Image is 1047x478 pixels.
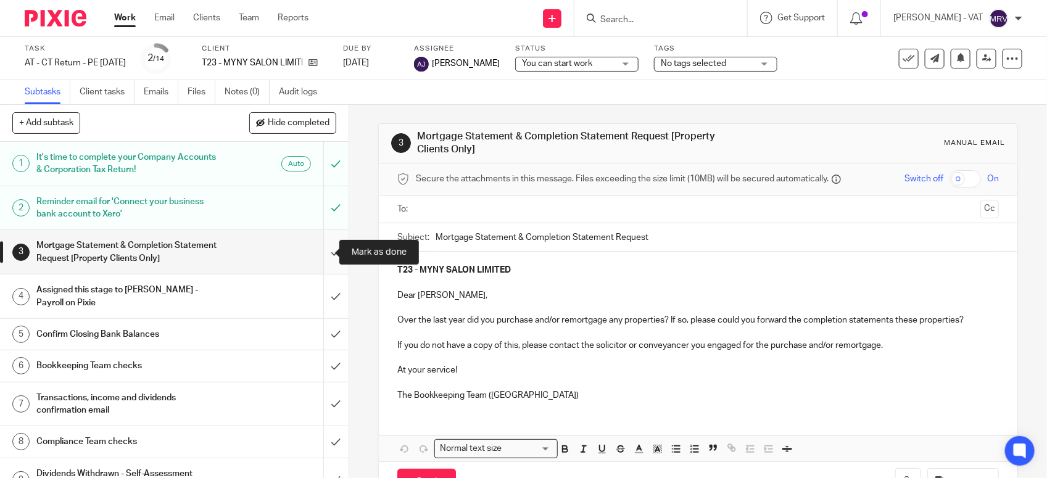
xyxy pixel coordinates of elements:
img: svg%3E [414,57,429,72]
p: Dear [PERSON_NAME], [397,289,999,302]
span: Hide completed [268,118,329,128]
small: /14 [154,56,165,62]
h1: Reminder email for 'Connect your business bank account to Xero' [36,192,220,224]
h1: Mortgage Statement & Completion Statement Request [Property Clients Only] [417,130,724,157]
a: Team [239,12,259,24]
span: [DATE] [343,59,369,67]
h1: Confirm Closing Bank Balances [36,325,220,344]
label: Tags [654,44,777,54]
div: 2 [148,51,165,65]
a: Work [114,12,136,24]
div: Auto [281,156,311,171]
div: 5 [12,326,30,343]
img: svg%3E [989,9,1009,28]
h1: Mortgage Statement & Completion Statement Request [Property Clients Only] [36,236,220,268]
img: Pixie [25,10,86,27]
h1: Bookkeeping Team checks [36,356,220,375]
div: 6 [12,357,30,374]
a: Client tasks [80,80,134,104]
a: Audit logs [279,80,326,104]
label: Task [25,44,126,54]
div: 2 [12,199,30,216]
div: 7 [12,395,30,413]
p: [PERSON_NAME] - VAT [893,12,983,24]
div: Manual email [944,138,1005,148]
label: Subject: [397,231,429,244]
div: 8 [12,433,30,450]
label: To: [397,203,411,215]
span: On [987,173,999,185]
input: Search for option [506,442,550,455]
div: Search for option [434,439,558,458]
span: Normal text size [437,442,505,455]
div: 3 [391,133,411,153]
h1: It's time to complete your Company Accounts & Corporation Tax Return! [36,148,220,179]
p: T23 - MYNY SALON LIMITED [202,57,302,69]
a: Emails [144,80,178,104]
p: If you do not have a copy of this, please contact the solicitor or conveyancer you engaged for th... [397,339,999,352]
label: Status [515,44,639,54]
span: No tags selected [661,59,726,68]
h1: Compliance Team checks [36,432,220,451]
a: Notes (0) [225,80,270,104]
a: Reports [278,12,308,24]
span: Secure the attachments in this message. Files exceeding the size limit (10MB) will be secured aut... [416,173,829,185]
div: 4 [12,288,30,305]
p: Over the last year did you purchase and/or remortgage any properties? If so, please could you for... [397,314,999,326]
span: Get Support [777,14,825,22]
label: Due by [343,44,399,54]
span: Switch off [904,173,943,185]
span: [PERSON_NAME] [432,57,500,70]
p: The Bookkeeping Team ([GEOGRAPHIC_DATA]) [397,389,999,402]
a: Subtasks [25,80,70,104]
button: Hide completed [249,112,336,133]
h1: Assigned this stage to [PERSON_NAME] - Payroll on Pixie [36,281,220,312]
p: At your service! [397,364,999,376]
input: Search [599,15,710,26]
strong: T23 - MYNY SALON LIMITED [397,266,511,274]
a: Files [188,80,215,104]
a: Clients [193,12,220,24]
a: Email [154,12,175,24]
button: + Add subtask [12,112,80,133]
label: Assignee [414,44,500,54]
h1: Transactions, income and dividends confirmation email [36,389,220,420]
span: You can start work [522,59,592,68]
div: 3 [12,244,30,261]
button: Cc [980,200,999,218]
label: Client [202,44,328,54]
div: AT - CT Return - PE 31-07-2025 [25,57,126,69]
div: 1 [12,155,30,172]
div: AT - CT Return - PE [DATE] [25,57,126,69]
